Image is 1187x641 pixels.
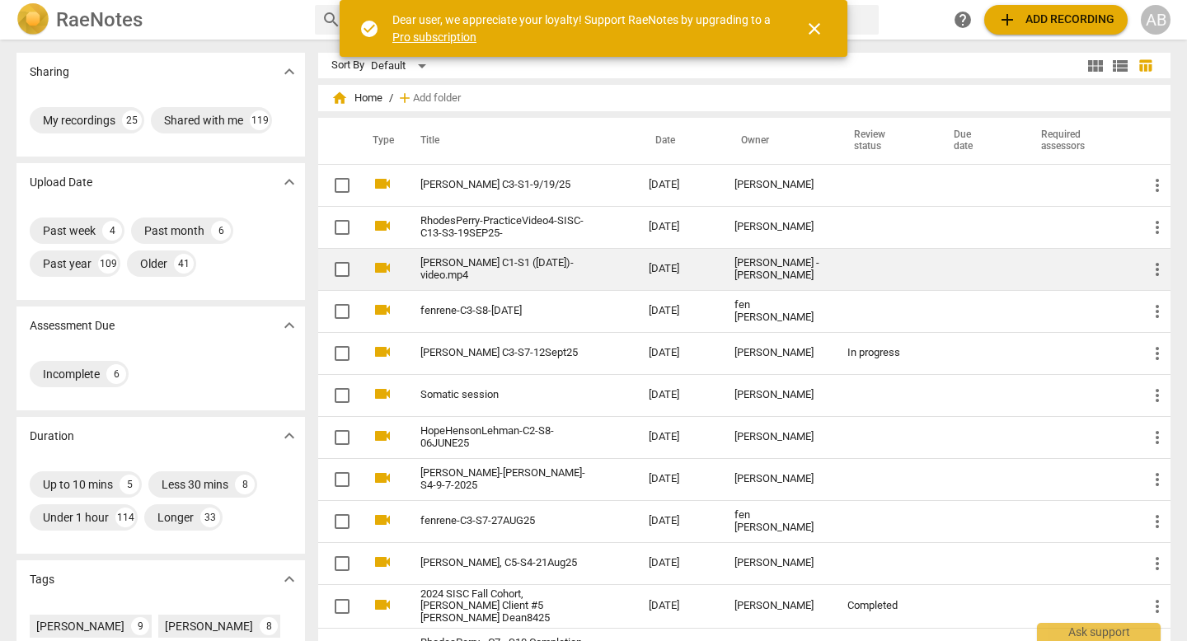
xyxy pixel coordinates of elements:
button: Show more [277,567,302,592]
button: Upload [984,5,1128,35]
th: Due date [934,118,1020,164]
div: 6 [106,364,126,384]
td: [DATE] [636,416,721,458]
td: [DATE] [636,248,721,290]
td: [DATE] [636,164,721,206]
td: [DATE] [636,500,721,542]
div: Past month [144,222,204,239]
span: more_vert [1147,175,1167,195]
span: / [389,92,393,105]
span: Add folder [413,92,461,105]
div: Under 1 hour [43,509,109,526]
a: fenrene-C3-S8-[DATE] [420,305,589,317]
td: [DATE] [636,332,721,374]
button: Show more [277,59,302,84]
button: AB [1141,5,1171,35]
div: [PERSON_NAME] [165,618,253,634]
button: Show more [277,313,302,338]
button: Show more [277,423,302,448]
button: Table view [1133,54,1157,78]
div: My recordings [43,112,115,129]
div: 8 [260,617,278,635]
p: Duration [30,428,74,445]
span: expand_more [279,62,299,82]
span: more_vert [1147,512,1167,531]
div: Dear user, we appreciate your loyalty! Support RaeNotes by upgrading to a [392,12,775,45]
th: Required assessors [1021,118,1134,164]
span: videocam [373,468,392,488]
td: [DATE] [636,374,721,416]
div: fen [PERSON_NAME] [734,509,821,534]
span: videocam [373,258,392,278]
span: expand_more [279,316,299,335]
span: expand_more [279,569,299,589]
button: Show more [277,170,302,194]
span: videocam [373,595,392,615]
span: videocam [373,174,392,194]
div: 8 [235,475,255,494]
div: Past week [43,222,96,239]
span: more_vert [1147,428,1167,447]
span: more_vert [1147,554,1167,573]
span: more_vert [1147,260,1167,279]
div: 5 [120,475,139,494]
div: 41 [174,254,194,274]
div: [PERSON_NAME] - [PERSON_NAME] [734,257,821,282]
a: [PERSON_NAME] C3-S7-12Sept25 [420,347,589,359]
span: videocam [373,552,392,572]
a: HopeHensonLehman-C2-S8-06JUNE25 [420,425,589,450]
div: [PERSON_NAME] [734,473,821,485]
div: Incomplete [43,366,100,382]
td: [DATE] [636,584,721,629]
span: videocam [373,384,392,404]
div: In progress [847,347,921,359]
td: [DATE] [636,206,721,248]
span: Home [331,90,382,106]
a: 2024 SISC Fall Cohort, [PERSON_NAME] Client #5 [PERSON_NAME] Dean8425 [420,588,589,625]
div: [PERSON_NAME] [734,221,821,233]
button: Close [795,9,834,49]
div: 114 [115,508,135,527]
div: Shared with me [164,112,243,129]
div: 33 [200,508,220,527]
p: Tags [30,571,54,588]
span: more_vert [1147,470,1167,489]
td: [DATE] [636,290,721,332]
span: check_circle [359,19,379,39]
th: Title [401,118,636,164]
a: RhodesPerry-PracticeVideo4-SISC-C13-S3-19SEP25- [420,215,589,240]
h2: RaeNotes [56,8,143,31]
div: [PERSON_NAME] [36,618,124,634]
div: 109 [98,254,118,274]
span: Add recording [997,10,1114,30]
div: Past year [43,255,91,272]
div: fen [PERSON_NAME] [734,299,821,324]
span: view_list [1110,56,1130,76]
span: view_module [1086,56,1105,76]
a: Somatic session [420,389,589,401]
span: videocam [373,426,392,446]
span: add [997,10,1017,30]
div: 119 [250,110,270,130]
a: [PERSON_NAME]-[PERSON_NAME]-S4-9-7-2025 [420,467,589,492]
span: home [331,90,348,106]
span: expand_more [279,426,299,446]
span: more_vert [1147,218,1167,237]
a: fenrene-C3-S7-27AUG25 [420,515,589,527]
a: LogoRaeNotes [16,3,302,36]
div: [PERSON_NAME] [734,431,821,443]
div: [PERSON_NAME] [734,389,821,401]
div: Completed [847,600,921,612]
div: Sort By [331,59,364,72]
span: help [953,10,973,30]
p: Assessment Due [30,317,115,335]
td: [DATE] [636,458,721,500]
div: 6 [211,221,231,241]
span: search [321,10,341,30]
th: Review status [834,118,934,164]
a: [PERSON_NAME], C5-S4-21Aug25 [420,557,589,569]
div: 4 [102,221,122,241]
span: more_vert [1147,386,1167,405]
th: Date [636,118,721,164]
